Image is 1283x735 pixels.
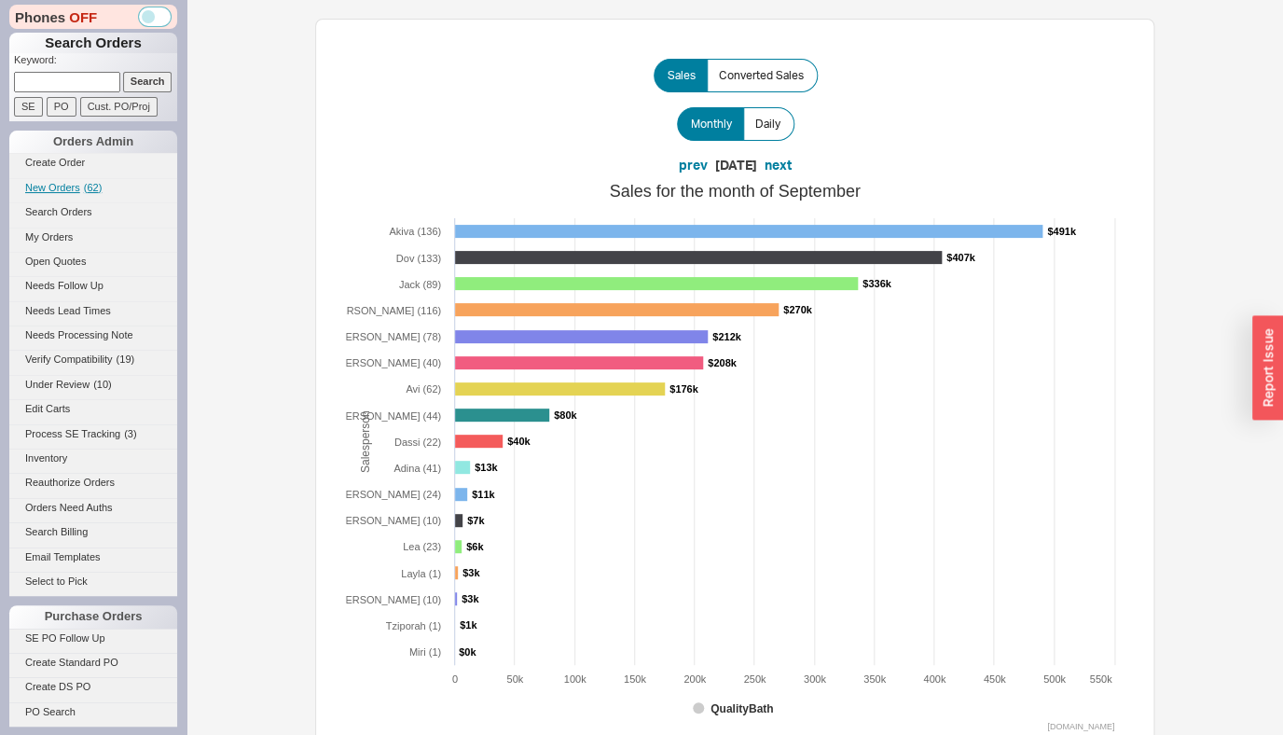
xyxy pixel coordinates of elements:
[9,131,177,153] div: Orders Admin
[862,278,891,289] tspan: $336k
[25,280,103,291] span: Needs Follow Up
[9,399,177,419] a: Edit Carts
[804,673,826,685] text: 300k
[14,97,43,117] input: SE
[9,5,177,29] div: Phones
[393,463,441,474] tspan: Adina (41)
[396,253,441,264] tspan: Dov (133)
[9,653,177,673] a: Create Standard PO
[25,428,120,439] span: Process SE Tracking
[9,677,177,697] a: Create DS PO
[9,449,177,468] a: Inventory
[14,53,177,72] p: Keyword:
[9,276,177,296] a: Needs Follow Up
[9,178,177,198] a: New Orders(62)
[9,572,177,591] a: Select to Pick
[9,252,177,271] a: Open Quotes
[683,673,706,685] text: 200k
[466,541,484,552] tspan: $6k
[401,568,441,579] tspan: Layla (1)
[708,357,737,368] tspan: $208k
[9,522,177,542] a: Search Billing
[386,620,441,631] tspan: Tziporah (1)
[69,7,97,27] span: OFF
[946,252,975,263] tspan: $407k
[669,383,698,395] tspan: $176k
[472,489,495,500] tspan: $11k
[715,156,757,174] div: [DATE]
[403,541,441,552] tspan: Lea (23)
[9,301,177,321] a: Needs Lead Times
[9,153,177,173] a: Create Order
[755,117,780,132] span: Daily
[25,379,90,390] span: Under Review
[336,357,441,368] tspan: [PERSON_NAME] (40)
[9,498,177,518] a: Orders Need Auths
[93,379,112,390] span: ( 10 )
[668,68,696,83] span: Sales
[9,702,177,722] a: PO Search
[25,329,133,340] span: Needs Processing Note
[610,182,861,201] tspan: Sales for the month of September
[117,354,135,365] span: ( 19 )
[336,489,441,500] tspan: [PERSON_NAME] (24)
[863,673,886,685] text: 350k
[624,673,646,685] text: 150k
[9,605,177,628] div: Purchase Orders
[80,97,158,117] input: Cust. PO/Proj
[47,97,76,117] input: PO
[679,156,708,174] button: prev
[744,673,766,685] text: 250k
[984,673,1006,685] text: 450k
[475,462,498,473] tspan: $13k
[554,409,577,421] tspan: $80k
[394,437,441,448] tspan: Dassi (22)
[9,202,177,222] a: Search Orders
[1047,226,1076,237] tspan: $491k
[84,182,103,193] span: ( 62 )
[9,548,177,567] a: Email Templates
[9,33,177,53] h1: Search Orders
[1043,673,1066,685] text: 500k
[336,331,441,342] tspan: [PERSON_NAME] (78)
[9,473,177,492] a: Reauthorize Orders
[359,410,372,473] tspan: Salesperson
[783,304,812,315] tspan: $270k
[507,436,531,447] tspan: $40k
[390,226,442,237] tspan: Akiva (136)
[25,182,80,193] span: New Orders
[336,594,441,605] tspan: [PERSON_NAME] (10)
[765,156,792,174] button: next
[924,673,946,685] text: 400k
[1047,722,1114,731] text: [DOMAIN_NAME]
[460,619,477,631] tspan: $1k
[467,515,485,526] tspan: $7k
[330,305,441,316] tspan: [PERSON_NAME] (116)
[1090,673,1112,685] text: 550k
[507,673,524,685] text: 50k
[9,375,177,395] a: Under Review(10)
[9,228,177,247] a: My Orders
[9,350,177,369] a: Verify Compatibility(19)
[336,410,441,422] tspan: [PERSON_NAME] (44)
[407,383,442,395] tspan: Avi (62)
[691,117,732,132] span: Monthly
[399,279,441,290] tspan: Jack (89)
[462,593,479,604] tspan: $3k
[336,515,441,526] tspan: [PERSON_NAME] (10)
[719,68,804,83] span: Converted Sales
[123,72,172,91] input: Search
[452,673,458,685] text: 0
[124,428,136,439] span: ( 3 )
[9,424,177,444] a: Process SE Tracking(3)
[9,326,177,345] a: Needs Processing Note
[9,629,177,648] a: SE PO Follow Up
[25,354,113,365] span: Verify Compatibility
[710,702,773,715] tspan: QualityBath
[564,673,586,685] text: 100k
[712,331,741,342] tspan: $212k
[409,646,441,658] tspan: Miri (1)
[459,646,476,658] tspan: $0k
[462,567,480,578] tspan: $3k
